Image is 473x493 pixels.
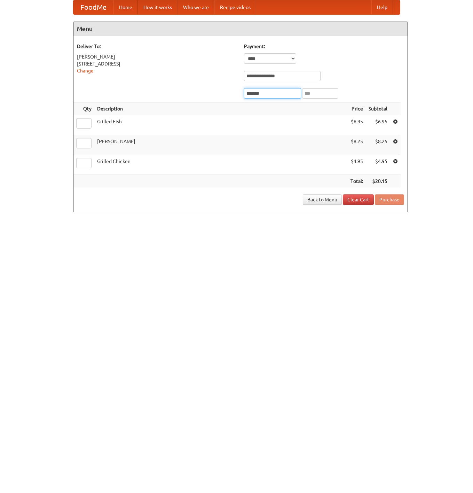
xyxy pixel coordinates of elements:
[348,135,366,155] td: $8.25
[348,115,366,135] td: $6.95
[178,0,214,14] a: Who we are
[366,102,390,115] th: Subtotal
[77,43,237,50] h5: Deliver To:
[94,155,348,175] td: Grilled Chicken
[113,0,138,14] a: Home
[214,0,256,14] a: Recipe videos
[366,155,390,175] td: $4.95
[94,115,348,135] td: Grilled Fish
[375,194,404,205] button: Purchase
[138,0,178,14] a: How it works
[348,175,366,188] th: Total:
[366,135,390,155] td: $8.25
[94,102,348,115] th: Description
[77,68,94,74] a: Change
[348,155,366,175] td: $4.95
[77,60,237,67] div: [STREET_ADDRESS]
[371,0,393,14] a: Help
[94,135,348,155] td: [PERSON_NAME]
[244,43,404,50] h5: Payment:
[348,102,366,115] th: Price
[73,22,408,36] h4: Menu
[77,53,237,60] div: [PERSON_NAME]
[343,194,374,205] a: Clear Cart
[366,115,390,135] td: $6.95
[73,102,94,115] th: Qty
[303,194,342,205] a: Back to Menu
[73,0,113,14] a: FoodMe
[366,175,390,188] th: $20.15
